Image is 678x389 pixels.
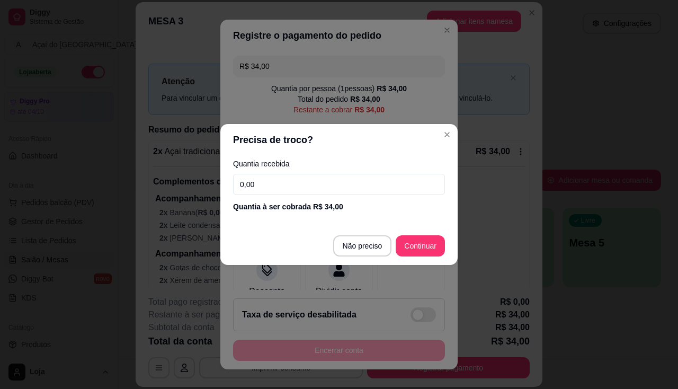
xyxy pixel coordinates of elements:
button: Close [439,126,456,143]
label: Quantia recebida [233,160,445,167]
button: Continuar [396,235,445,257]
header: Precisa de troco? [220,124,458,156]
button: Não preciso [333,235,392,257]
div: Quantia à ser cobrada R$ 34,00 [233,201,445,212]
